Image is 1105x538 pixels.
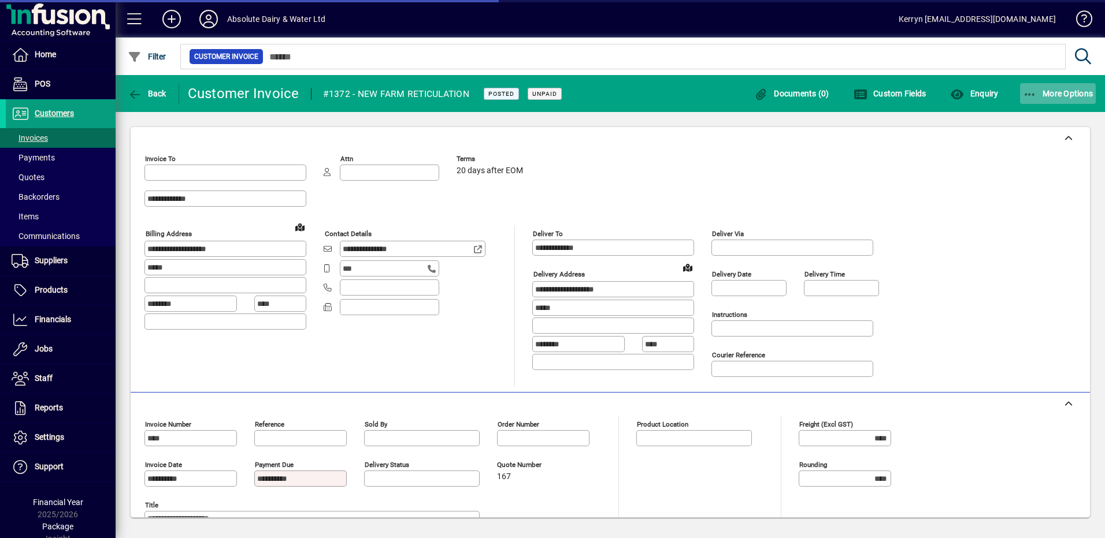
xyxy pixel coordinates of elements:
[712,351,765,359] mat-label: Courier Reference
[227,10,326,28] div: Absolute Dairy & Water Ltd
[365,420,387,428] mat-label: Sold by
[340,155,353,163] mat-label: Attn
[35,285,68,294] span: Products
[899,10,1056,28] div: Kerryn [EMAIL_ADDRESS][DOMAIN_NAME]
[12,133,48,143] span: Invoices
[6,167,116,187] a: Quotes
[35,344,53,353] span: Jobs
[42,522,73,531] span: Package
[365,461,409,469] mat-label: Delivery status
[799,420,853,428] mat-label: Freight (excl GST)
[35,109,74,118] span: Customers
[12,153,55,162] span: Payments
[712,311,747,319] mat-label: Instructions
[6,226,116,246] a: Communications
[498,420,539,428] mat-label: Order number
[712,230,744,238] mat-label: Deliver via
[497,461,566,469] span: Quote number
[188,84,299,103] div: Customer Invoice
[145,420,191,428] mat-label: Invoice number
[6,423,116,452] a: Settings
[6,40,116,69] a: Home
[1067,2,1091,40] a: Knowledge Base
[35,79,50,88] span: POS
[532,90,557,98] span: Unpaid
[12,212,39,221] span: Items
[145,461,182,469] mat-label: Invoice date
[35,403,63,412] span: Reports
[116,83,179,104] app-page-header-button: Back
[799,461,827,469] mat-label: Rounding
[35,373,53,383] span: Staff
[255,461,294,469] mat-label: Payment due
[145,501,158,509] mat-label: Title
[678,258,697,277] a: View on map
[145,155,176,163] mat-label: Invoice To
[6,187,116,207] a: Backorders
[35,432,64,442] span: Settings
[128,52,166,61] span: Filter
[5,27,179,48] p: The Trend Micro Maximum Security settings have been synced to the Trend Micro Security.
[533,230,563,238] mat-label: Deliver To
[712,270,751,278] mat-label: Delivery date
[854,89,926,98] span: Custom Fields
[6,364,116,393] a: Staff
[125,83,169,104] button: Back
[637,420,688,428] mat-label: Product location
[457,155,526,163] span: Terms
[6,335,116,364] a: Jobs
[457,166,523,175] span: 20 days after EOM
[33,498,83,507] span: Financial Year
[128,89,166,98] span: Back
[1020,83,1096,104] button: More Options
[6,246,116,275] a: Suppliers
[35,50,56,59] span: Home
[1023,89,1093,98] span: More Options
[6,128,116,148] a: Invoices
[323,85,469,103] div: #1372 - NEW FARM RETICULATION
[6,453,116,481] a: Support
[12,192,60,201] span: Backorders
[6,305,116,334] a: Financials
[754,89,829,98] span: Documents (0)
[6,70,116,99] a: POS
[125,46,169,67] button: Filter
[947,83,1001,104] button: Enquiry
[6,394,116,423] a: Reports
[291,218,309,236] a: View on map
[35,462,64,471] span: Support
[6,276,116,305] a: Products
[851,83,929,104] button: Custom Fields
[12,173,45,182] span: Quotes
[497,472,511,481] span: 167
[194,51,258,62] span: Customer Invoice
[6,207,116,226] a: Items
[12,231,80,241] span: Communications
[804,270,845,278] mat-label: Delivery time
[190,9,227,29] button: Profile
[6,148,116,167] a: Payments
[35,256,68,265] span: Suppliers
[488,90,514,98] span: Posted
[35,315,71,324] span: Financials
[153,9,190,29] button: Add
[751,83,832,104] button: Documents (0)
[255,420,284,428] mat-label: Reference
[950,89,998,98] span: Enquiry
